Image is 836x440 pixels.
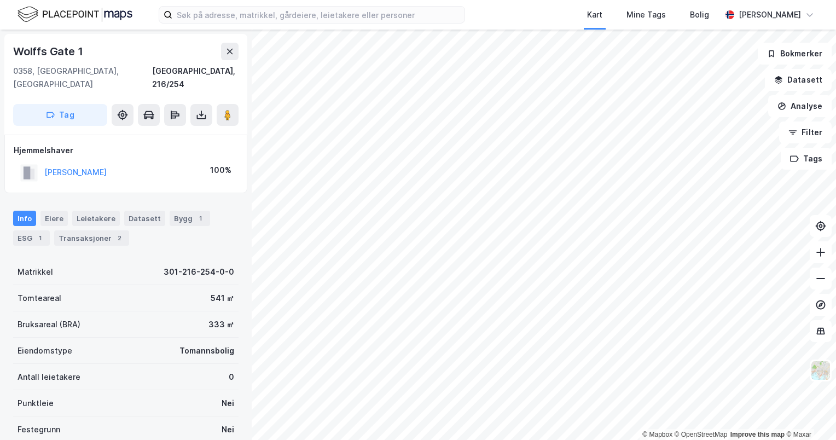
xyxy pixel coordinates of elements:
div: Antall leietakere [18,370,80,384]
div: Bolig [690,8,709,21]
img: logo.f888ab2527a4732fd821a326f86c7f29.svg [18,5,132,24]
div: Nei [222,423,234,436]
div: Nei [222,397,234,410]
input: Søk på adresse, matrikkel, gårdeiere, leietakere eller personer [172,7,465,23]
div: 0 [229,370,234,384]
iframe: Chat Widget [781,387,836,440]
div: 1 [195,213,206,224]
div: Matrikkel [18,265,53,279]
div: Leietakere [72,211,120,226]
div: 0358, [GEOGRAPHIC_DATA], [GEOGRAPHIC_DATA] [13,65,152,91]
div: Info [13,211,36,226]
div: 1 [34,233,45,244]
div: Tomteareal [18,292,61,305]
div: Datasett [124,211,165,226]
div: Eiere [40,211,68,226]
div: Mine Tags [626,8,666,21]
div: 2 [114,233,125,244]
button: Filter [779,121,832,143]
div: Tomannsbolig [179,344,234,357]
img: Z [810,360,831,381]
div: ESG [13,230,50,246]
div: Eiendomstype [18,344,72,357]
div: Transaksjoner [54,230,129,246]
div: Punktleie [18,397,54,410]
div: Kontrollprogram for chat [781,387,836,440]
button: Tags [781,148,832,170]
div: 301-216-254-0-0 [164,265,234,279]
div: [GEOGRAPHIC_DATA], 216/254 [152,65,239,91]
a: Mapbox [642,431,672,438]
button: Bokmerker [758,43,832,65]
a: Improve this map [730,431,785,438]
button: Tag [13,104,107,126]
div: Hjemmelshaver [14,144,238,157]
div: Bygg [170,211,210,226]
div: Wolffs Gate 1 [13,43,85,60]
div: Bruksareal (BRA) [18,318,80,331]
button: Datasett [765,69,832,91]
a: OpenStreetMap [675,431,728,438]
div: 333 ㎡ [208,318,234,331]
div: 100% [210,164,231,177]
div: [PERSON_NAME] [739,8,801,21]
div: 541 ㎡ [211,292,234,305]
button: Analyse [768,95,832,117]
div: Festegrunn [18,423,60,436]
div: Kart [587,8,602,21]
